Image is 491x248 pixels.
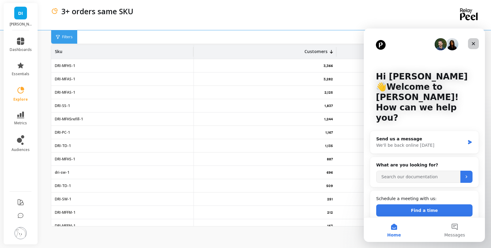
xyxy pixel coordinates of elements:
p: DRI-MFFM-1 [55,210,75,215]
span: explore [13,97,28,102]
p: DRI-MFHS-1 [55,63,75,68]
p: 3,282 [323,77,333,82]
p: Customers [304,45,327,55]
p: DRI-TD-1 [55,183,71,188]
p: 887 [327,157,333,162]
p: DRI-MFHS-1 [55,157,75,162]
p: DRI-TD-1 [55,143,71,148]
p: 1,244 [324,117,333,122]
p: DRI-SS-1 [55,103,70,108]
p: Sku [55,45,62,55]
p: dri-sw-1 [55,170,69,175]
p: Dr. Idriss [10,22,32,27]
p: DRI-PC-1 [55,130,70,135]
p: DRI-SW-1 [55,197,71,202]
p: 3+ orders same SKU [61,6,133,16]
p: 1,837 [324,103,333,108]
p: 1,167 [325,130,333,135]
p: DRI-MFAS-1 [55,77,75,82]
p: 251 [327,197,333,202]
span: dashboards [10,47,32,52]
p: 163 [327,223,333,228]
p: 696 [327,170,333,175]
p: 212 [327,210,333,215]
p: 1,135 [325,143,333,148]
iframe: Intercom live chat [364,28,485,242]
span: Filters [62,35,72,39]
p: 509 [326,183,333,188]
span: metrics [14,121,27,126]
img: profile picture [15,227,27,239]
p: 3,366 [323,63,333,68]
p: 2,125 [324,90,333,95]
p: DRI-MFFM-1 [55,223,75,228]
span: essentials [12,72,29,76]
img: header icon [51,8,58,15]
span: DI [18,10,23,17]
p: DRI-MFAS-1 [55,90,75,95]
p: DRI-MFHSrefill-1 [55,117,83,122]
span: audiences [12,147,30,152]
